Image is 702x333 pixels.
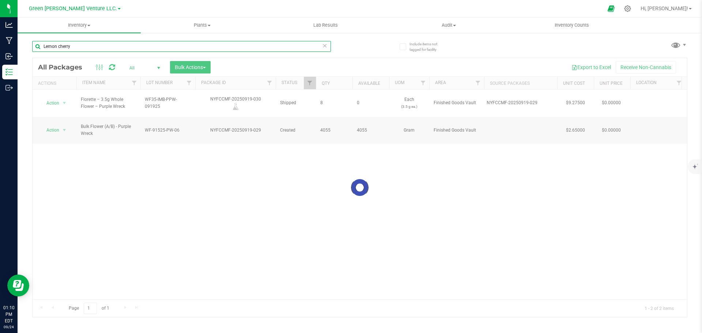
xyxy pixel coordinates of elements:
[7,275,29,296] iframe: Resource center
[264,18,387,33] a: Lab Results
[141,18,264,33] a: Plants
[387,18,510,33] a: Audit
[3,324,14,330] p: 09/24
[3,304,14,324] p: 01:10 PM EDT
[303,22,348,29] span: Lab Results
[5,21,13,29] inline-svg: Analytics
[141,22,264,29] span: Plants
[409,41,446,52] span: Include items not tagged for facility
[641,5,688,11] span: Hi, [PERSON_NAME]!
[29,5,117,12] span: Green [PERSON_NAME] Venture LLC.
[388,22,510,29] span: Audit
[5,68,13,76] inline-svg: Inventory
[5,53,13,60] inline-svg: Inbound
[545,22,599,29] span: Inventory Counts
[322,41,327,50] span: Clear
[603,1,619,16] span: Open Ecommerce Menu
[5,37,13,44] inline-svg: Manufacturing
[18,18,141,33] a: Inventory
[510,18,634,33] a: Inventory Counts
[623,5,632,12] div: Manage settings
[32,41,331,52] input: Search Package ID, Item Name, SKU, Lot or Part Number...
[18,22,141,29] span: Inventory
[5,84,13,91] inline-svg: Outbound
